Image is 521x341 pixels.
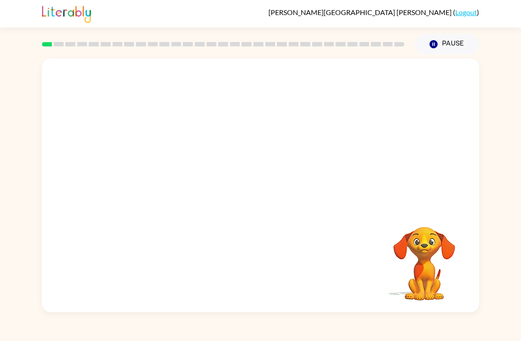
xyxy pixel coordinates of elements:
a: Logout [455,8,477,16]
div: ( ) [268,8,479,16]
button: Pause [415,34,479,54]
video: Your browser must support playing .mp4 files to use Literably. Please try using another browser. [380,213,468,302]
img: Literably [42,4,91,23]
span: [PERSON_NAME][GEOGRAPHIC_DATA] [PERSON_NAME] [268,8,453,16]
